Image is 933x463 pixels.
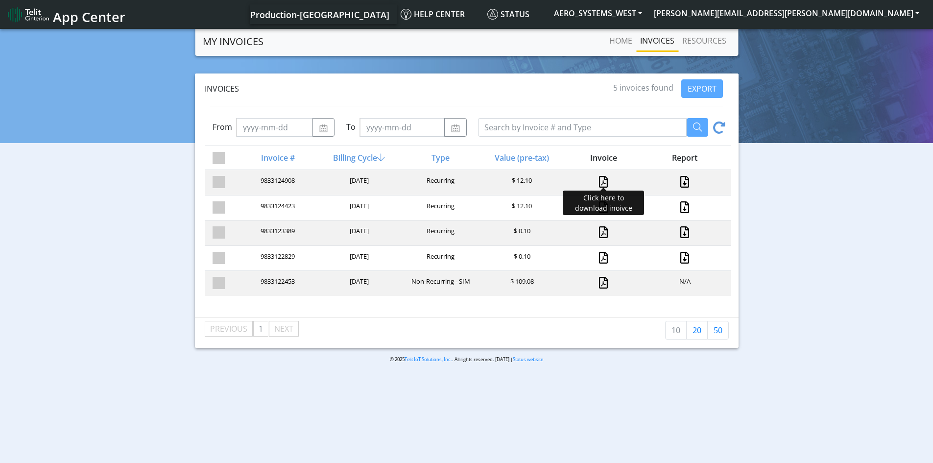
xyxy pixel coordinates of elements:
[250,9,389,21] span: Production-[GEOGRAPHIC_DATA]
[451,124,460,132] img: calendar.svg
[707,321,729,340] a: 50
[319,124,328,132] img: calendar.svg
[399,252,480,265] div: Recurring
[8,7,49,23] img: logo-telit-cinterion-gw-new.png
[686,321,708,340] a: 20
[205,321,299,337] ul: Pagination
[203,32,263,51] a: MY INVOICES
[679,277,691,286] span: N/A
[359,118,445,137] input: yyyy-mm-dd
[613,82,673,93] span: 5 invoices found
[648,4,925,22] button: [PERSON_NAME][EMAIL_ADDRESS][PERSON_NAME][DOMAIN_NAME]
[399,226,480,240] div: Recurring
[53,8,125,26] span: App Center
[317,201,399,215] div: [DATE]
[213,121,232,133] label: From
[236,152,317,164] div: Invoice #
[317,152,399,164] div: Billing Cycle
[480,226,562,240] div: $ 0.10
[397,4,483,24] a: Help center
[513,356,543,363] a: Status website
[480,252,562,265] div: $ 0.10
[399,277,480,290] div: Non-Recurring - SIM
[480,176,562,189] div: $ 12.10
[236,277,317,290] div: 9833122453
[478,118,687,137] input: Search by Invoice # and Type
[236,118,313,137] input: yyyy-mm-dd
[210,323,247,334] span: Previous
[236,226,317,240] div: 9833123389
[548,4,648,22] button: AERO_SYSTEMS_WEST
[346,121,356,133] label: To
[317,277,399,290] div: [DATE]
[205,83,239,94] span: Invoices
[401,9,411,20] img: knowledge.svg
[317,252,399,265] div: [DATE]
[480,152,562,164] div: Value (pre-tax)
[483,4,548,24] a: Status
[678,31,730,50] a: RESOURCES
[605,31,636,50] a: Home
[399,201,480,215] div: Recurring
[236,201,317,215] div: 9833124423
[236,252,317,265] div: 9833122829
[681,79,723,98] button: EXPORT
[259,323,263,334] span: 1
[401,9,465,20] span: Help center
[317,226,399,240] div: [DATE]
[236,176,317,189] div: 9833124908
[643,152,724,164] div: Report
[317,176,399,189] div: [DATE]
[480,201,562,215] div: $ 12.10
[399,152,480,164] div: Type
[487,9,529,20] span: Status
[240,356,693,363] p: © 2025 . All rights reserved. [DATE] |
[487,9,498,20] img: status.svg
[563,191,644,215] div: Click here to download inoivce
[274,323,293,334] span: Next
[399,176,480,189] div: Recurring
[250,4,389,24] a: Your current platform instance
[480,277,562,290] div: $ 109.08
[405,356,452,363] a: Telit IoT Solutions, Inc.
[562,152,643,164] div: Invoice
[8,4,124,25] a: App Center
[636,31,678,50] a: INVOICES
